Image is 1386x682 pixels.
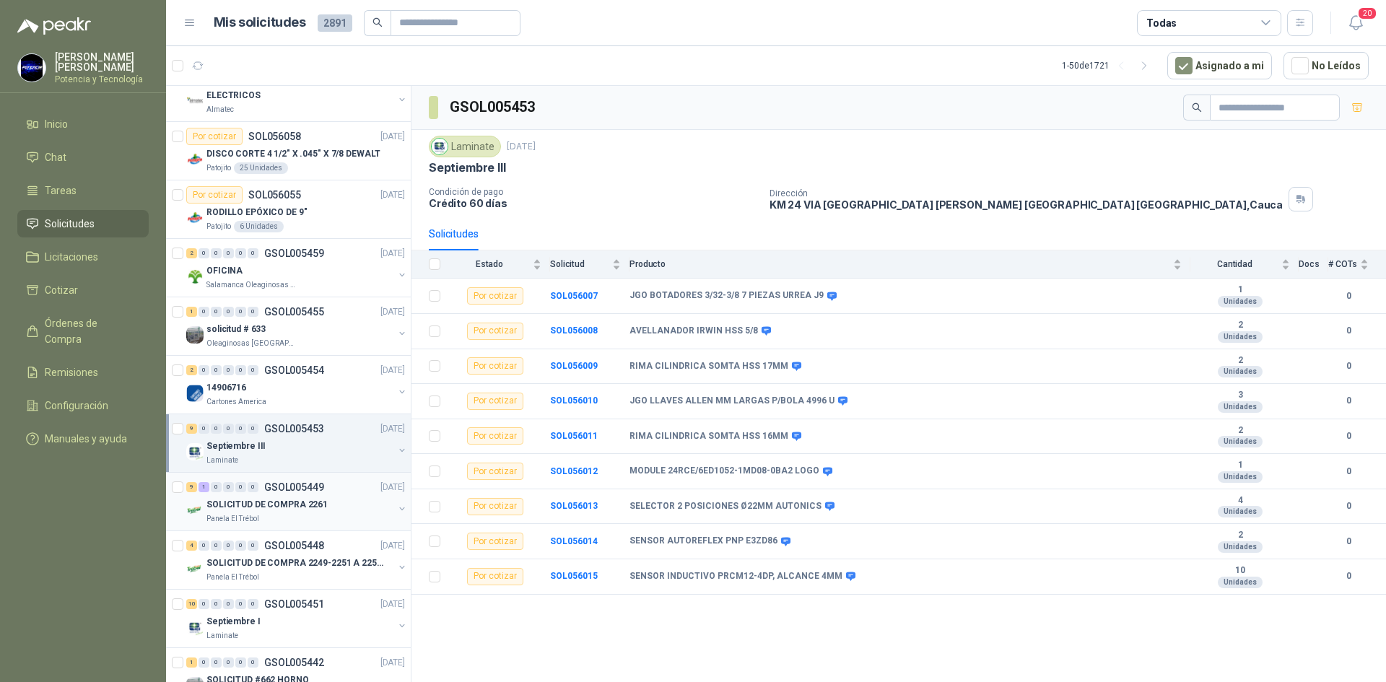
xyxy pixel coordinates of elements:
[507,140,536,154] p: [DATE]
[186,362,408,408] a: 2 0 0 0 0 0 GSOL005454[DATE] Company Logo14906716Cartones America
[186,541,197,551] div: 4
[186,69,408,115] a: 5 0 0 0 0 0 GSOL005461[DATE] Company LogoELECTRICOSAlmatec
[380,598,405,611] p: [DATE]
[629,571,842,582] b: SENSOR INDUCTIVO PRCM12-4DP, ALCANCE 4MM
[186,326,204,344] img: Company Logo
[235,541,246,551] div: 0
[199,248,209,258] div: 0
[432,139,448,154] img: Company Logo
[629,259,1170,269] span: Producto
[206,630,238,642] p: Laminate
[550,395,598,406] a: SOL056010
[550,536,598,546] a: SOL056014
[429,226,479,242] div: Solicitudes
[206,338,297,349] p: Oleaginosas [GEOGRAPHIC_DATA][PERSON_NAME]
[234,221,284,232] div: 6 Unidades
[17,243,149,271] a: Licitaciones
[248,541,258,551] div: 0
[206,104,234,115] p: Almatec
[186,595,408,642] a: 10 0 0 0 0 0 GSOL005451[DATE] Company LogoSeptiembre ILaminate
[1062,54,1156,77] div: 1 - 50 de 1721
[223,599,234,609] div: 0
[186,92,204,110] img: Company Logo
[467,357,523,375] div: Por cotizar
[550,250,629,279] th: Solicitud
[770,188,1283,198] p: Dirección
[550,291,598,301] b: SOL056007
[186,443,204,460] img: Company Logo
[380,481,405,494] p: [DATE]
[235,657,246,668] div: 0
[449,259,530,269] span: Estado
[186,618,204,636] img: Company Logo
[629,290,824,302] b: JGO BOTADORES 3/32-3/8 7 PIEZAS URREA J9
[234,162,288,174] div: 25 Unidades
[235,599,246,609] div: 0
[318,14,352,32] span: 2891
[186,268,204,285] img: Company Logo
[770,198,1283,211] p: KM 24 VIA [GEOGRAPHIC_DATA] [PERSON_NAME] [GEOGRAPHIC_DATA] [GEOGRAPHIC_DATA] , Cauca
[206,440,266,453] p: Septiembre III
[380,656,405,670] p: [DATE]
[211,599,222,609] div: 0
[550,501,598,511] a: SOL056013
[264,365,324,375] p: GSOL005454
[206,89,261,102] p: ELECTRICOS
[380,539,405,553] p: [DATE]
[1146,15,1177,31] div: Todas
[450,96,537,118] h3: GSOL005453
[186,482,197,492] div: 9
[45,116,68,132] span: Inicio
[467,393,523,410] div: Por cotizar
[629,361,788,372] b: RIMA CILINDRICA SOMTA HSS 17MM
[264,248,324,258] p: GSOL005459
[45,364,98,380] span: Remisiones
[550,571,598,581] b: SOL056015
[186,365,197,375] div: 2
[1328,569,1369,583] b: 0
[206,513,259,525] p: Panela El Trébol
[1299,250,1328,279] th: Docs
[248,307,258,317] div: 0
[550,431,598,441] a: SOL056011
[211,657,222,668] div: 0
[214,12,306,33] h1: Mis solicitudes
[206,572,259,583] p: Panela El Trébol
[248,248,258,258] div: 0
[1343,10,1369,36] button: 20
[1328,289,1369,303] b: 0
[1328,394,1369,408] b: 0
[429,197,758,209] p: Crédito 60 días
[186,657,197,668] div: 1
[55,75,149,84] p: Potencia y Tecnología
[45,249,98,265] span: Licitaciones
[186,151,204,168] img: Company Logo
[17,392,149,419] a: Configuración
[248,599,258,609] div: 0
[264,424,324,434] p: GSOL005453
[223,248,234,258] div: 0
[629,250,1190,279] th: Producto
[186,424,197,434] div: 9
[17,276,149,304] a: Cotizar
[45,315,135,347] span: Órdenes de Compra
[248,482,258,492] div: 0
[186,385,204,402] img: Company Logo
[186,502,204,519] img: Company Logo
[45,216,95,232] span: Solicitudes
[629,395,834,407] b: JGO LLAVES ALLEN MM LARGAS P/BOLA 4996 U
[211,307,222,317] div: 0
[186,209,204,227] img: Company Logo
[1218,296,1263,307] div: Unidades
[235,482,246,492] div: 0
[1190,355,1290,367] b: 2
[1328,465,1369,478] b: 0
[1328,324,1369,338] b: 0
[45,398,108,414] span: Configuración
[206,206,307,219] p: RODILLO EPÓXICO DE 9"
[211,365,222,375] div: 0
[211,424,222,434] div: 0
